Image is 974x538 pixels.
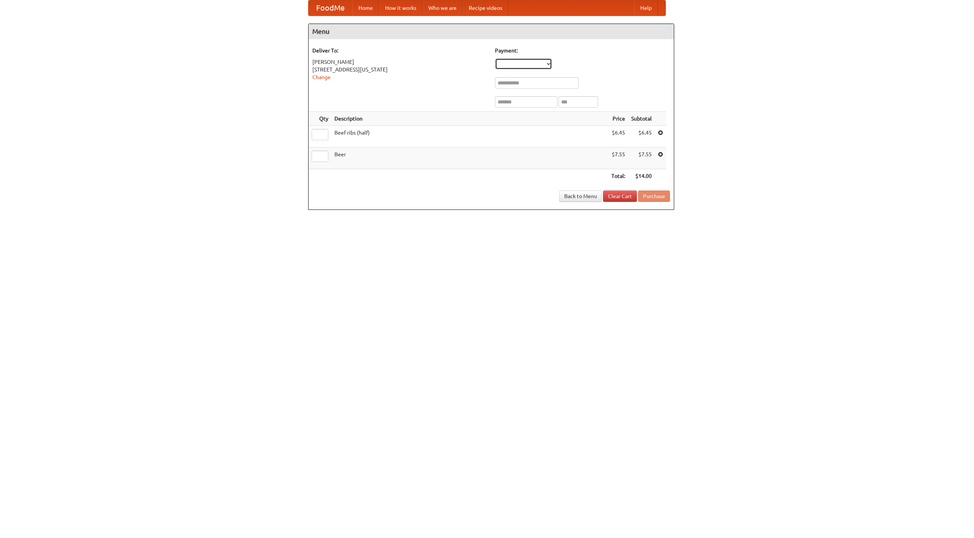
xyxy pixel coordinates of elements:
[309,112,331,126] th: Qty
[379,0,422,16] a: How it works
[309,0,352,16] a: FoodMe
[352,0,379,16] a: Home
[628,112,655,126] th: Subtotal
[495,47,670,54] h5: Payment:
[634,0,658,16] a: Help
[638,190,670,202] button: Purchase
[603,190,637,202] a: Clear Cart
[331,126,608,148] td: Beef ribs (half)
[628,169,655,183] th: $14.00
[312,47,487,54] h5: Deliver To:
[422,0,463,16] a: Who we are
[608,112,628,126] th: Price
[608,148,628,169] td: $7.55
[309,24,674,39] h4: Menu
[463,0,508,16] a: Recipe videos
[608,126,628,148] td: $6.45
[331,148,608,169] td: Beer
[312,58,487,66] div: [PERSON_NAME]
[331,112,608,126] th: Description
[608,169,628,183] th: Total:
[312,66,487,73] div: [STREET_ADDRESS][US_STATE]
[312,74,331,80] a: Change
[628,148,655,169] td: $7.55
[559,190,602,202] a: Back to Menu
[628,126,655,148] td: $6.45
